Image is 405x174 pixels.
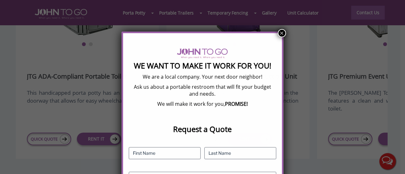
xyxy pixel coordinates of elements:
[134,60,271,71] strong: We Want To Make It Work For You!
[129,73,276,80] p: We are a local company. Your next door neighbor!
[204,147,276,159] input: Last Name
[129,83,276,97] p: Ask us about a portable restroom that will fit your budget and needs.
[173,124,232,134] strong: Request a Quote
[225,100,248,107] b: PROMISE!
[129,147,201,159] input: First Name
[278,29,286,37] button: Close
[177,48,228,58] img: logo of viptogo
[129,100,276,107] p: We will make it work for you,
